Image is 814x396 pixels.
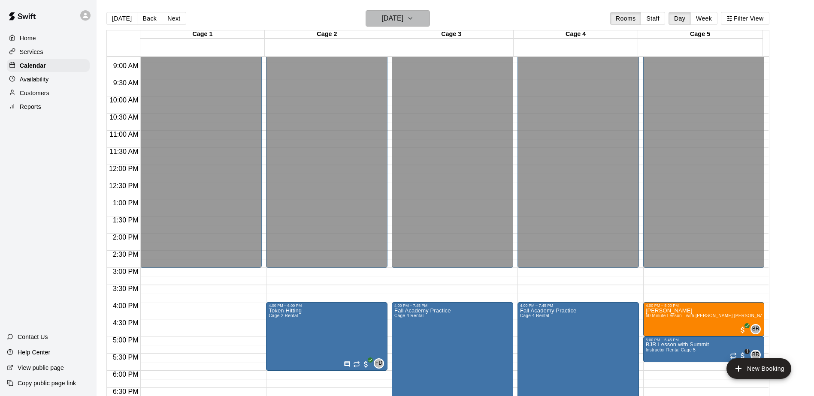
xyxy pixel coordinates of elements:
span: BR [752,351,760,359]
span: 11:30 AM [107,148,141,155]
div: Billy Jack Ryan [750,324,761,334]
h6: [DATE] [381,12,403,24]
a: Services [7,45,90,58]
p: Services [20,48,43,56]
svg: Has notes [344,361,351,368]
div: Cage 5 [638,30,763,39]
a: Calendar [7,59,90,72]
span: 1 / 2 customers have paid [738,351,747,360]
span: 10:30 AM [107,114,141,121]
span: 9:30 AM [111,79,141,87]
p: Calendar [20,61,46,70]
a: Home [7,32,90,45]
a: Availability [7,73,90,86]
span: 2:30 PM [111,251,141,258]
span: Billy Jack Ryan [754,324,761,334]
span: 5:00 PM [111,336,141,344]
span: 12:30 PM [107,182,140,189]
span: 9:00 AM [111,62,141,69]
a: Reports [7,100,90,113]
span: 4:30 PM [111,319,141,327]
div: 4:00 PM – 6:00 PM [269,303,385,308]
span: 1:30 PM [111,216,141,224]
p: Customers [20,89,49,97]
button: Filter View [721,12,769,25]
div: Billy Jack Ryan [750,350,761,360]
span: 10:00 AM [107,96,141,104]
div: 5:00 PM – 5:45 PM: BJR Lesson with Summit [643,336,765,362]
span: 3:00 PM [111,268,141,275]
button: Back [137,12,162,25]
span: 4:00 PM [111,302,141,309]
button: Next [162,12,186,25]
button: Week [690,12,717,25]
span: All customers have paid [738,326,747,334]
div: 4:00 PM – 5:00 PM [646,303,762,308]
span: Instructor Rental Cage 5 [646,348,696,352]
div: Cage 3 [389,30,514,39]
div: 5:00 PM – 5:45 PM [646,338,762,342]
div: Cage 1 [140,30,265,39]
span: Recurring event [353,361,360,368]
span: 6:00 PM [111,371,141,378]
span: 60 Minute Lesson - with [PERSON_NAME] [PERSON_NAME] [646,313,772,318]
button: Staff [641,12,665,25]
p: Contact Us [18,333,48,341]
button: [DATE] [106,12,137,25]
span: 11:00 AM [107,131,141,138]
span: 3:30 PM [111,285,141,292]
p: Help Center [18,348,50,357]
p: Copy public page link [18,379,76,387]
div: 4:00 PM – 5:00 PM: Oliver Daniele [643,302,765,336]
span: Recurring event [730,352,737,359]
button: Rooms [610,12,641,25]
div: Cage 4 [514,30,638,39]
span: Billy Jack Ryan [754,350,761,360]
span: 5:30 PM [111,354,141,361]
span: 1 [744,349,750,354]
div: 4:00 PM – 6:00 PM: Token Hitting [266,302,387,371]
span: 2:00 PM [111,234,141,241]
button: Day [669,12,691,25]
p: View public page [18,363,64,372]
span: BR [752,325,760,333]
span: Cage 4 Rental [394,313,424,318]
span: 6:30 PM [111,388,141,395]
a: Customers [7,87,90,99]
span: Front Desk [377,358,384,369]
div: 4:00 PM – 7:45 PM [520,303,636,308]
div: Cage 2 [265,30,389,39]
span: All customers have paid [362,360,370,369]
div: 4:00 PM – 7:45 PM [394,303,511,308]
div: Front Desk [374,358,384,369]
span: 12:00 PM [107,165,140,172]
span: Cage 2 Rental [269,313,298,318]
p: Availability [20,75,49,84]
p: Home [20,34,36,42]
span: FD [375,359,383,368]
span: 1:00 PM [111,199,141,207]
button: [DATE] [366,10,430,27]
span: Cage 4 Rental [520,313,549,318]
p: Reports [20,102,41,111]
button: add [726,358,791,379]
